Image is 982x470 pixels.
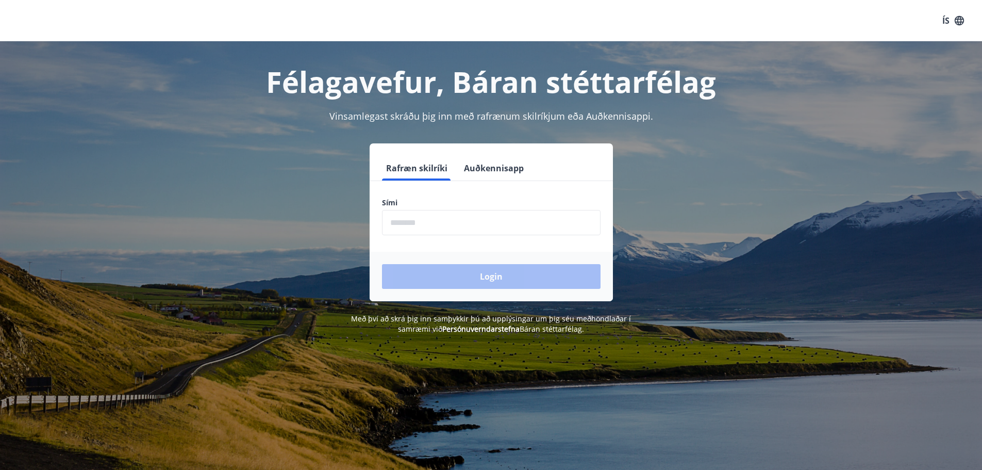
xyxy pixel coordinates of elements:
button: ÍS [937,11,970,30]
a: Persónuverndarstefna [442,324,520,334]
span: Með því að skrá þig inn samþykkir þú að upplýsingar um þig séu meðhöndlaðar í samræmi við Báran s... [351,314,631,334]
span: Vinsamlegast skráðu þig inn með rafrænum skilríkjum eða Auðkennisappi. [329,110,653,122]
button: Rafræn skilríki [382,156,452,181]
button: Auðkennisapp [460,156,528,181]
h1: Félagavefur, Báran stéttarfélag [132,62,850,101]
label: Sími [382,198,601,208]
